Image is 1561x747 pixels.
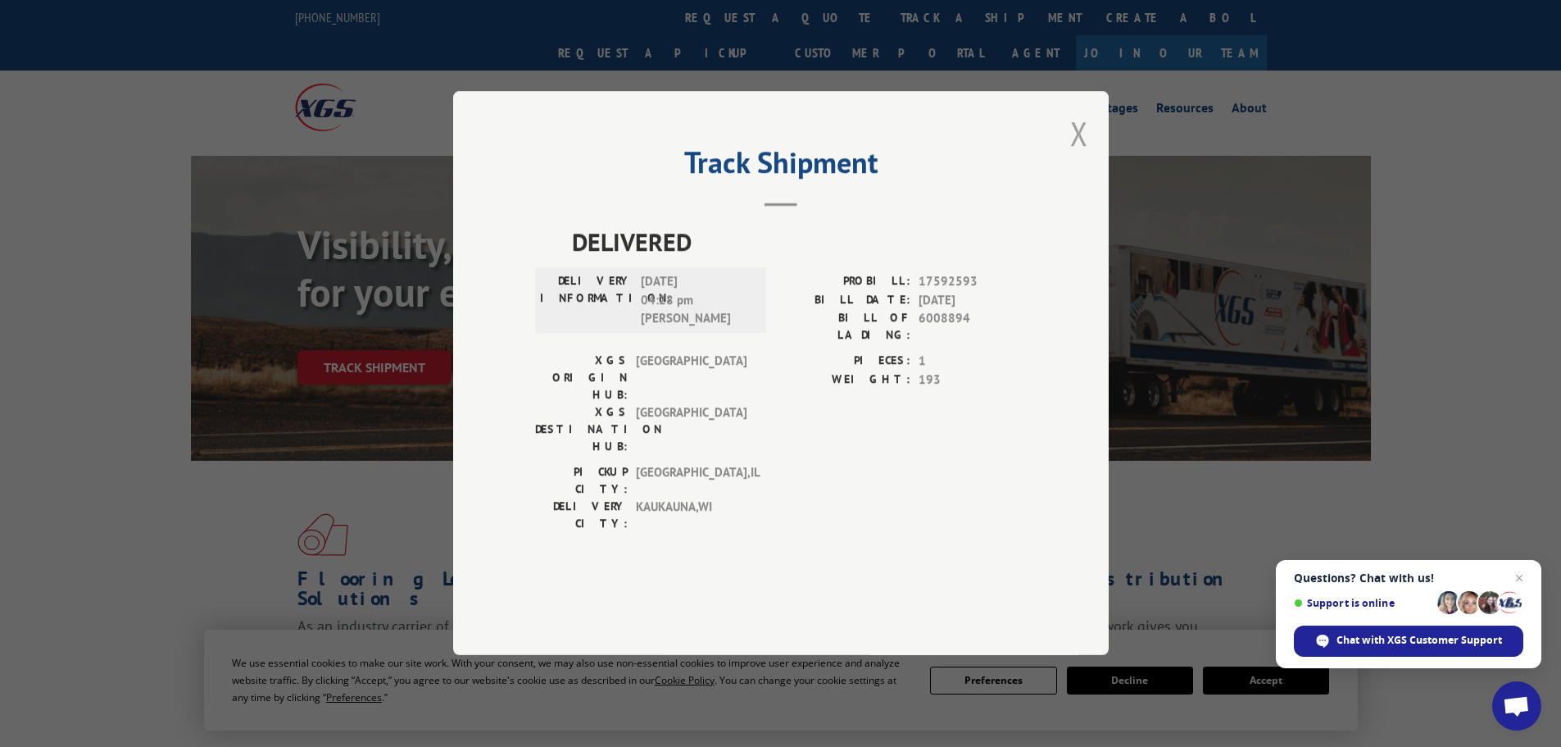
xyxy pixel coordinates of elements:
[1509,568,1529,588] span: Close chat
[919,291,1027,310] span: [DATE]
[919,310,1027,344] span: 6008894
[535,353,628,404] label: XGS ORIGIN HUB:
[781,310,910,344] label: BILL OF LADING:
[919,371,1027,389] span: 193
[641,273,751,329] span: [DATE] 04:28 pm [PERSON_NAME]
[572,224,1027,261] span: DELIVERED
[781,291,910,310] label: BILL DATE:
[1294,626,1523,657] div: Chat with XGS Customer Support
[1294,597,1432,609] span: Support is online
[781,353,910,371] label: PIECES:
[540,273,633,329] label: DELIVERY INFORMATION:
[636,499,746,533] span: KAUKAUNA , WI
[781,371,910,389] label: WEIGHT:
[919,273,1027,292] span: 17592593
[919,353,1027,371] span: 1
[535,464,628,499] label: PICKUP CITY:
[535,404,628,456] label: XGS DESTINATION HUB:
[1294,572,1523,585] span: Questions? Chat with us!
[1070,112,1088,155] button: Close modal
[781,273,910,292] label: PROBILL:
[1336,633,1502,648] span: Chat with XGS Customer Support
[636,404,746,456] span: [GEOGRAPHIC_DATA]
[1492,681,1541,731] div: Open chat
[535,151,1027,182] h2: Track Shipment
[636,353,746,404] span: [GEOGRAPHIC_DATA]
[535,499,628,533] label: DELIVERY CITY:
[636,464,746,499] span: [GEOGRAPHIC_DATA] , IL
